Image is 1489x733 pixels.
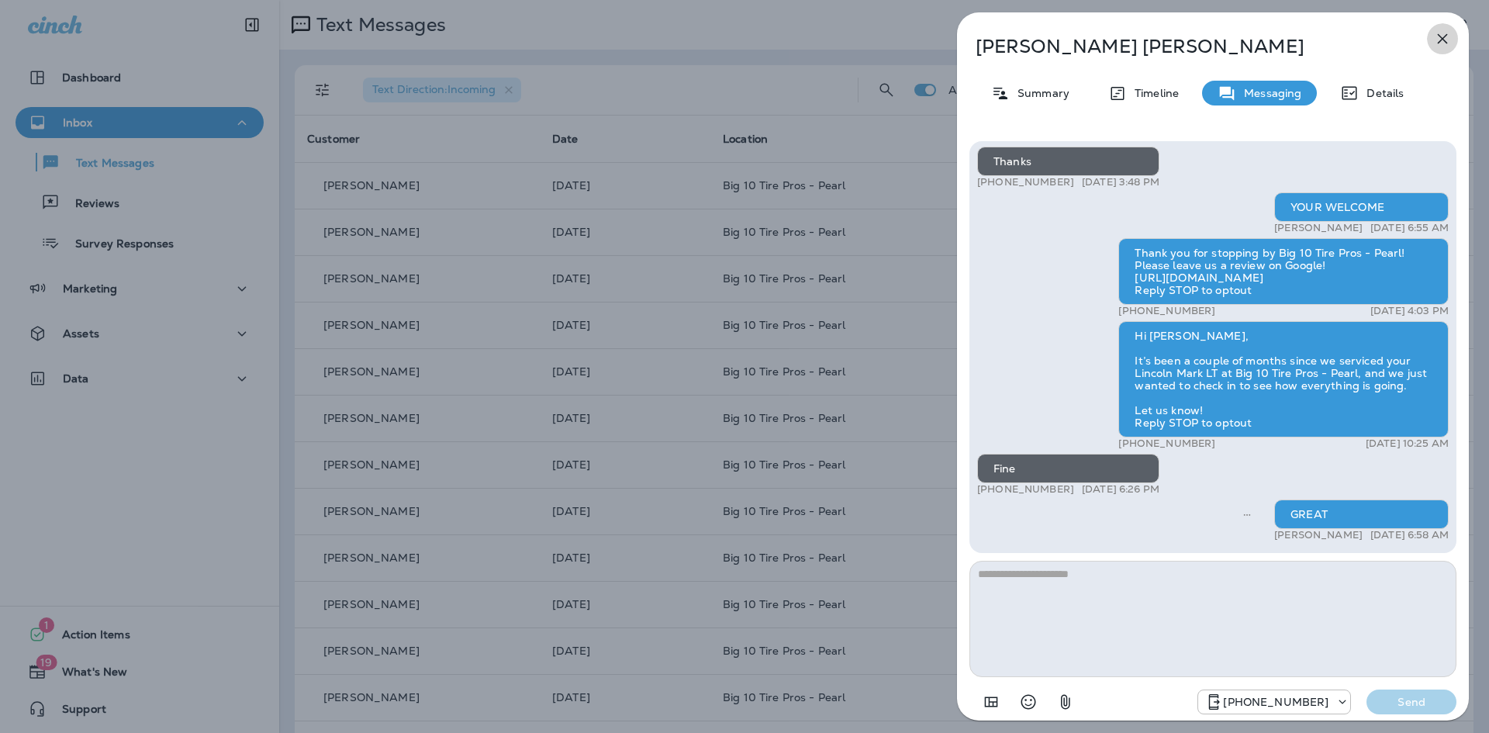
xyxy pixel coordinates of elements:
[1359,87,1404,99] p: Details
[1274,529,1363,541] p: [PERSON_NAME]
[1274,500,1449,529] div: GREAT
[1370,529,1449,541] p: [DATE] 6:58 AM
[1274,192,1449,222] div: YOUR WELCOME
[1082,483,1159,496] p: [DATE] 6:26 PM
[1118,305,1215,317] p: [PHONE_NUMBER]
[977,454,1159,483] div: Fine
[1370,222,1449,234] p: [DATE] 6:55 AM
[977,147,1159,176] div: Thanks
[977,176,1074,188] p: [PHONE_NUMBER]
[1366,437,1449,450] p: [DATE] 10:25 AM
[1223,696,1328,708] p: [PHONE_NUMBER]
[1127,87,1179,99] p: Timeline
[976,36,1399,57] p: [PERSON_NAME] [PERSON_NAME]
[1118,238,1449,305] div: Thank you for stopping by Big 10 Tire Pros - Pearl! Please leave us a review on Google! [URL][DOM...
[1370,305,1449,317] p: [DATE] 4:03 PM
[977,483,1074,496] p: [PHONE_NUMBER]
[1010,87,1069,99] p: Summary
[1118,437,1215,450] p: [PHONE_NUMBER]
[1236,87,1301,99] p: Messaging
[1118,321,1449,437] div: Hi [PERSON_NAME], It’s been a couple of months since we serviced your Lincoln Mark LT at Big 10 T...
[1198,693,1350,711] div: +1 (601) 647-4599
[1243,507,1251,520] span: Sent
[1082,176,1159,188] p: [DATE] 3:48 PM
[1013,686,1044,717] button: Select an emoji
[976,686,1007,717] button: Add in a premade template
[1274,222,1363,234] p: [PERSON_NAME]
